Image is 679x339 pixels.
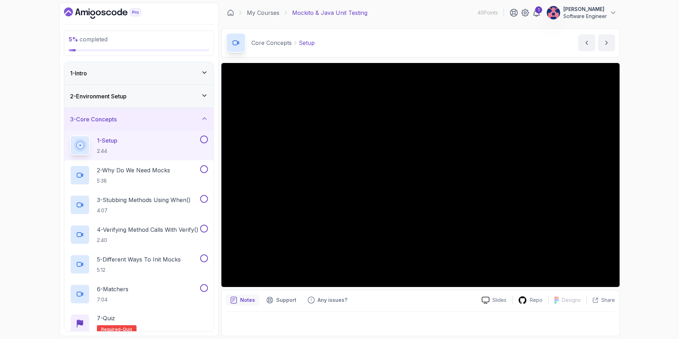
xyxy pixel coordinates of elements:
[563,13,607,20] p: Software Engineer
[97,148,117,155] p: 2:44
[262,294,301,306] button: Support button
[546,6,617,20] button: user profile image[PERSON_NAME]Software Engineer
[601,297,615,304] p: Share
[97,166,170,174] p: 2 - Why Do We Need Mocks
[598,34,615,51] button: next content
[578,34,595,51] button: previous content
[97,255,181,264] p: 5 - Different Ways To Init Mocks
[97,237,198,244] p: 2:40
[69,36,78,43] span: 5 %
[97,296,128,303] p: 7:04
[476,297,512,304] a: Slides
[64,108,214,131] button: 3-Core Concepts
[97,207,191,214] p: 4:07
[586,297,615,304] button: Share
[303,294,352,306] button: Feedback button
[97,177,170,184] p: 5:38
[70,225,208,245] button: 4-Verifying Method Calls With Verify()2:40
[532,8,541,17] a: 1
[226,294,259,306] button: notes button
[70,254,208,274] button: 5-Different Ways To Init Mocks5:12
[562,297,581,304] p: Designs
[318,297,347,304] p: Any issues?
[70,195,208,215] button: 3-Stubbing Methods Using When()4:07
[512,296,548,305] a: Repo
[64,85,214,108] button: 2-Environment Setup
[547,6,560,19] img: user profile image
[97,225,198,234] p: 4 - Verifying Method Calls With Verify()
[221,63,620,287] iframe: 1 - Setup
[535,6,542,13] div: 1
[492,297,506,304] p: Slides
[64,62,214,85] button: 1-Intro
[251,39,292,47] p: Core Concepts
[97,266,181,274] p: 5:12
[70,284,208,304] button: 6-Matchers7:04
[101,327,123,332] span: Required-
[97,136,117,145] p: 1 - Setup
[97,196,191,204] p: 3 - Stubbing Methods Using When()
[70,92,127,100] h3: 2 - Environment Setup
[240,297,255,304] p: Notes
[70,69,87,77] h3: 1 - Intro
[70,136,208,155] button: 1-Setup2:44
[69,36,108,43] span: completed
[563,6,607,13] p: [PERSON_NAME]
[247,8,279,17] a: My Courses
[97,314,115,322] p: 7 - Quiz
[292,8,367,17] p: Mockito & Java Unit Testing
[276,297,296,304] p: Support
[70,115,117,123] h3: 3 - Core Concepts
[299,39,315,47] p: Setup
[123,327,132,332] span: quiz
[227,9,234,16] a: Dashboard
[70,165,208,185] button: 2-Why Do We Need Mocks5:38
[477,9,498,16] p: 40 Points
[64,7,157,19] a: Dashboard
[70,314,208,334] button: 7-QuizRequired-quiz
[530,297,542,304] p: Repo
[97,285,128,293] p: 6 - Matchers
